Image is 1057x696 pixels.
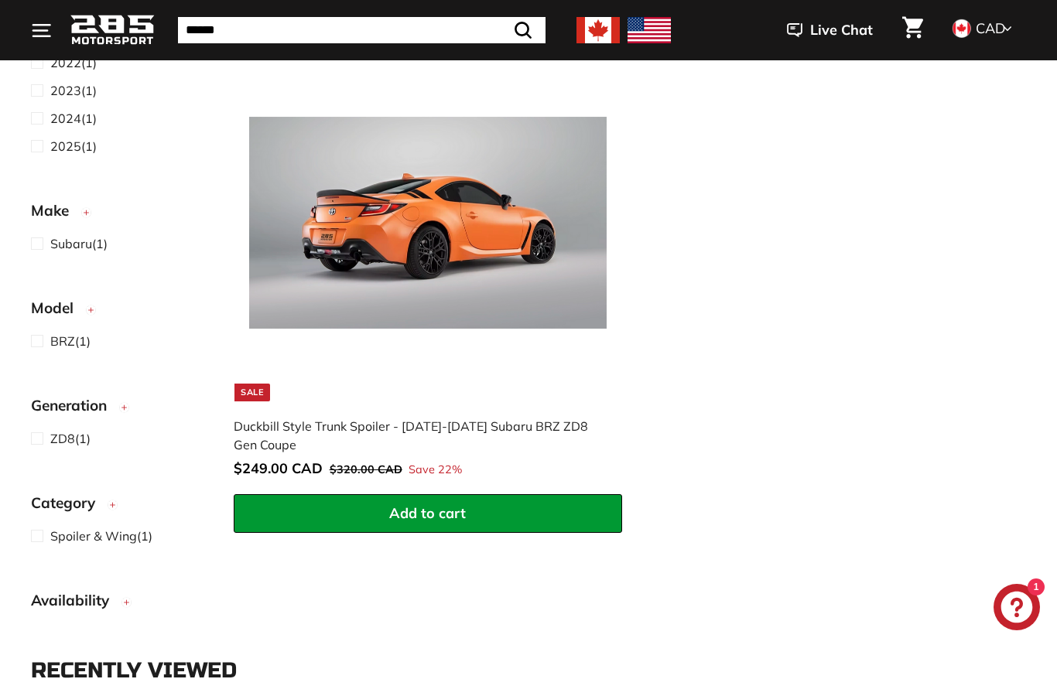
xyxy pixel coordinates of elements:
[31,585,209,623] button: Availability
[31,195,209,234] button: Make
[31,297,85,319] span: Model
[31,487,209,526] button: Category
[767,11,893,49] button: Live Chat
[976,19,1005,37] span: CAD
[178,17,546,43] input: Search
[50,527,152,545] span: (1)
[50,138,81,154] span: 2025
[50,111,81,126] span: 2024
[50,333,75,349] span: BRZ
[50,431,75,446] span: ZD8
[50,55,81,70] span: 2022
[234,384,270,401] div: Sale
[409,462,462,479] span: Save 22%
[50,81,97,100] span: (1)
[31,394,118,417] span: Generation
[31,200,80,222] span: Make
[31,292,209,331] button: Model
[50,53,97,72] span: (1)
[70,12,155,49] img: Logo_285_Motorsport_areodynamics_components
[389,504,466,522] span: Add to cart
[50,429,91,448] span: (1)
[50,332,91,350] span: (1)
[234,29,622,494] a: Sale Duckbill Style Trunk Spoiler - [DATE]-[DATE] Subaru BRZ ZD8 Gen Coupe Save 22%
[31,589,121,612] span: Availability
[50,234,108,253] span: (1)
[31,659,1026,683] div: Recently viewed
[50,528,137,544] span: Spoiler & Wing
[234,417,607,454] div: Duckbill Style Trunk Spoiler - [DATE]-[DATE] Subaru BRZ ZD8 Gen Coupe
[50,236,92,251] span: Subaru
[234,459,323,477] span: $249.00 CAD
[50,109,97,128] span: (1)
[893,4,932,56] a: Cart
[810,20,873,40] span: Live Chat
[234,494,622,533] button: Add to cart
[31,390,209,428] button: Generation
[31,492,107,514] span: Category
[50,83,81,98] span: 2023
[50,137,97,155] span: (1)
[330,462,402,476] span: $320.00 CAD
[989,584,1045,634] inbox-online-store-chat: Shopify online store chat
